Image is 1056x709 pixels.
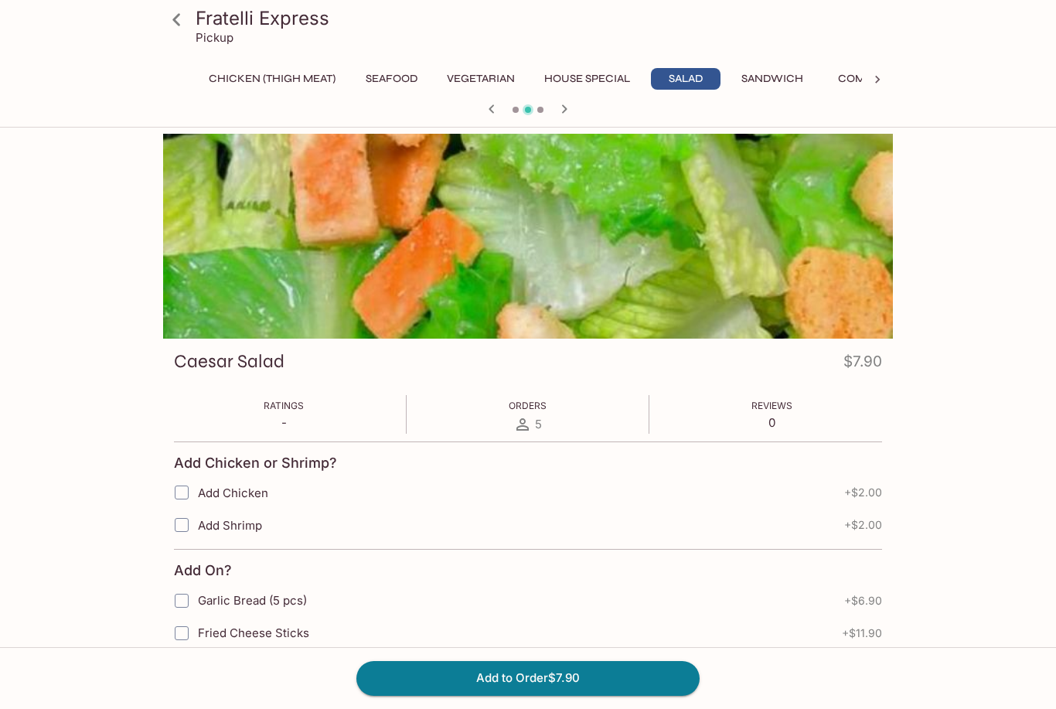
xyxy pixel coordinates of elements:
[535,417,542,431] span: 5
[356,68,426,90] button: Seafood
[751,400,792,411] span: Reviews
[651,68,720,90] button: Salad
[356,661,700,695] button: Add to Order$7.90
[198,486,268,500] span: Add Chicken
[844,519,882,531] span: + $2.00
[751,415,792,430] p: 0
[844,486,882,499] span: + $2.00
[264,415,304,430] p: -
[842,627,882,639] span: + $11.90
[264,400,304,411] span: Ratings
[733,68,812,90] button: Sandwich
[198,518,262,533] span: Add Shrimp
[824,68,894,90] button: Combo
[198,593,307,608] span: Garlic Bread (5 pcs)
[196,6,887,30] h3: Fratelli Express
[196,30,233,45] p: Pickup
[509,400,547,411] span: Orders
[163,134,893,339] div: Caesar Salad
[200,68,344,90] button: Chicken (Thigh Meat)
[438,68,523,90] button: Vegetarian
[198,625,309,640] span: Fried Cheese Sticks
[536,68,639,90] button: House Special
[844,595,882,607] span: + $6.90
[174,349,284,373] h3: Caesar Salad
[174,562,232,579] h4: Add On?
[174,455,337,472] h4: Add Chicken or Shrimp?
[843,349,882,380] h4: $7.90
